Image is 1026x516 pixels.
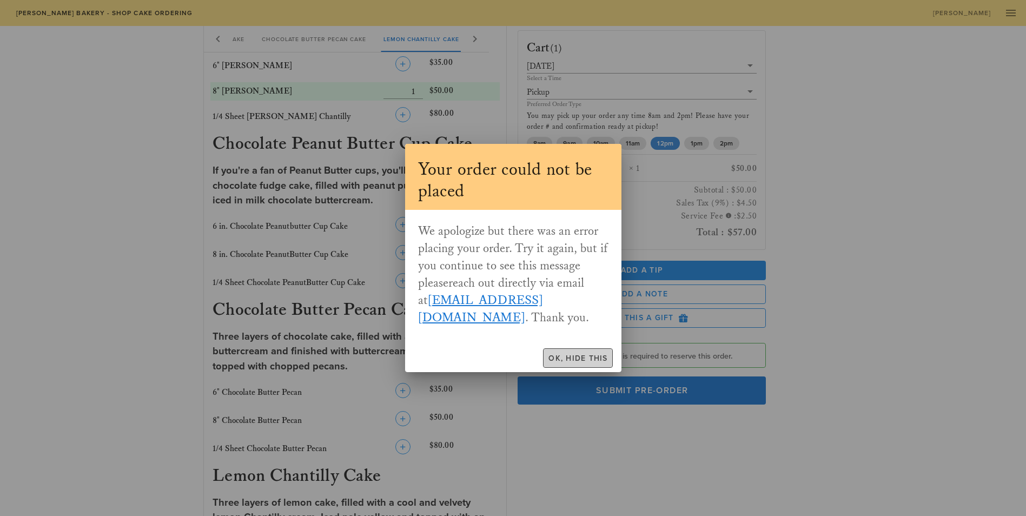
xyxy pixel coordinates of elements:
span: Ok, Hide This [548,354,608,363]
a: [EMAIL_ADDRESS][DOMAIN_NAME] [418,293,543,326]
button: Ok, Hide This [543,348,613,368]
h2: Your order could not be placed [418,159,608,202]
span: reach out directly via email at [418,275,584,326]
h3: We apologize but there was an error placing your order. Try it again, but if you continue to see ... [418,223,608,327]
